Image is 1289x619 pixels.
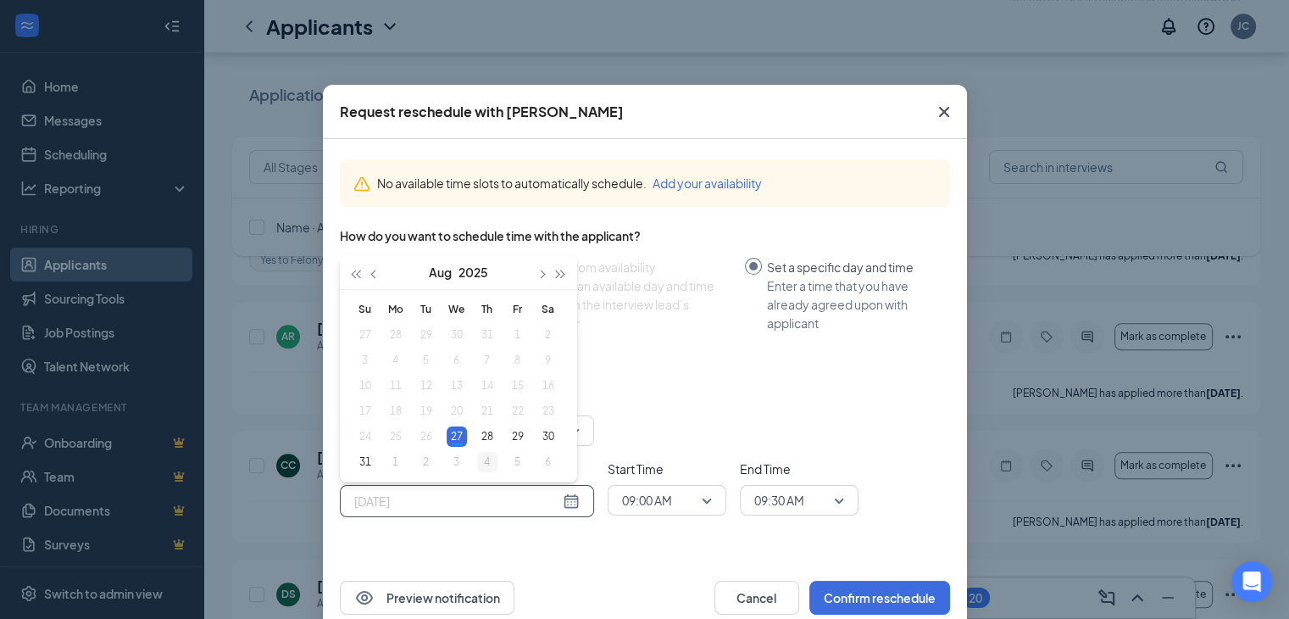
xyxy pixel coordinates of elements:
[350,297,381,322] th: Su
[477,427,497,447] div: 28
[740,460,858,478] span: End Time
[353,176,370,192] svg: Warning
[533,297,564,322] th: Sa
[377,174,936,192] div: No available time slots to automatically schedule.
[411,449,442,475] td: 2025-09-02
[767,276,936,332] div: Enter a time that you have already agreed upon with applicant
[508,427,528,447] div: 29
[340,227,950,244] div: How do you want to schedule time with the applicant?
[354,588,375,608] svg: Eye
[386,452,406,472] div: 1
[608,460,726,478] span: Start Time
[458,255,488,289] button: 2025
[442,424,472,449] td: 2025-08-27
[508,452,528,472] div: 5
[442,297,472,322] th: We
[472,449,503,475] td: 2025-09-04
[503,449,533,475] td: 2025-09-05
[714,581,799,615] button: Cancel
[447,427,467,447] div: 27
[622,488,672,513] span: 09:00 AM
[340,581,514,615] button: EyePreview notification
[921,85,967,139] button: Close
[809,581,950,615] button: Confirm reschedule
[442,449,472,475] td: 2025-09-03
[477,452,497,472] div: 4
[531,258,731,276] div: Select from availability
[350,449,381,475] td: 2025-08-31
[934,102,954,122] svg: Cross
[531,276,731,332] div: Choose an available day and time slot from the interview lead’s calendar
[503,297,533,322] th: Fr
[381,449,411,475] td: 2025-09-01
[538,427,558,447] div: 30
[416,452,436,472] div: 2
[472,424,503,449] td: 2025-08-28
[381,297,411,322] th: Mo
[754,488,804,513] span: 09:30 AM
[411,297,442,322] th: Tu
[355,452,375,472] div: 31
[1231,561,1272,602] div: Open Intercom Messenger
[447,452,467,472] div: 3
[653,174,762,192] button: Add your availability
[472,297,503,322] th: Th
[767,258,936,276] div: Set a specific day and time
[429,255,452,289] button: Aug
[533,449,564,475] td: 2025-09-06
[340,103,624,121] div: Request reschedule with [PERSON_NAME]
[503,424,533,449] td: 2025-08-29
[533,424,564,449] td: 2025-08-30
[538,452,558,472] div: 6
[354,492,559,510] input: Aug 27, 2025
